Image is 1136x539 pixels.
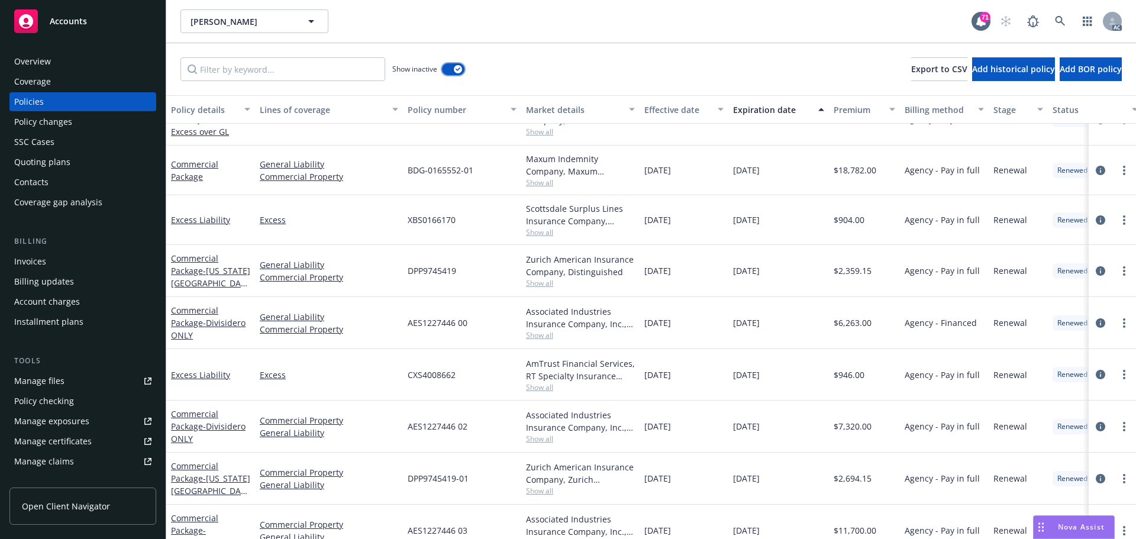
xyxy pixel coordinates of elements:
div: Billing [9,235,156,247]
span: [DATE] [733,524,760,537]
div: Manage files [14,372,64,390]
button: [PERSON_NAME] [180,9,328,33]
a: Start snowing [994,9,1018,33]
span: [DATE] [644,214,671,226]
span: [DATE] [733,369,760,381]
span: Renewal [993,164,1027,176]
a: more [1117,264,1131,278]
button: Market details [521,95,640,124]
span: Agency - Pay in full [905,420,980,433]
a: General Liability [260,158,398,170]
div: Policy changes [14,112,72,131]
span: Renewal [993,264,1027,277]
span: [DATE] [644,420,671,433]
div: Coverage [14,72,51,91]
span: Add BOR policy [1060,63,1122,75]
button: Expiration date [728,95,829,124]
button: Premium [829,95,900,124]
a: Commercial Property [260,518,398,531]
button: Lines of coverage [255,95,403,124]
a: circleInformation [1093,419,1108,434]
span: - Divisidero ONLY [171,317,246,341]
a: Policy changes [9,112,156,131]
div: Billing updates [14,272,74,291]
span: Agency - Pay in full [905,524,980,537]
a: more [1117,163,1131,177]
span: Renewed [1057,215,1087,225]
span: Nova Assist [1058,522,1105,532]
a: General Liability [260,479,398,491]
span: AES1227446 03 [408,524,467,537]
span: Show all [526,382,635,392]
a: Invoices [9,252,156,271]
a: Commercial Property [260,271,398,283]
a: General Liability [260,427,398,439]
div: Manage BORs [14,472,70,491]
div: Manage certificates [14,432,92,451]
span: Agency - Pay in full [905,264,980,277]
button: Stage [989,95,1048,124]
a: Report a Bug [1021,9,1045,33]
span: [DATE] [644,164,671,176]
a: Installment plans [9,312,156,331]
span: Show all [526,434,635,444]
div: Contacts [14,173,49,192]
div: Policy checking [14,392,74,411]
span: Export to CSV [911,63,967,75]
button: Policy number [403,95,521,124]
a: Commercial Package [171,408,246,444]
div: Manage claims [14,452,74,471]
span: [PERSON_NAME] [191,15,293,28]
span: [DATE] [733,164,760,176]
div: Policies [14,92,44,111]
a: Commercial Package [171,460,250,509]
a: circleInformation [1093,264,1108,278]
span: - [US_STATE][GEOGRAPHIC_DATA] ONLY [171,265,250,301]
a: Coverage gap analysis [9,193,156,212]
div: Policy details [171,104,237,116]
button: Add historical policy [972,57,1055,81]
div: Drag to move [1034,516,1048,538]
a: General Liability [260,259,398,271]
span: XBS0166170 [408,214,456,226]
div: Manage exposures [14,412,89,431]
span: Open Client Navigator [22,500,110,512]
a: Excess Liability [171,214,230,225]
span: DPP9745419-01 [408,472,469,485]
a: Overview [9,52,156,71]
span: [DATE] [644,524,671,537]
a: Commercial Property [260,414,398,427]
div: SSC Cases [14,133,54,151]
span: - [US_STATE][GEOGRAPHIC_DATA] ONLY [171,473,250,509]
div: Zurich American Insurance Company, Zurich Insurance Group [526,461,635,486]
span: Agency - Pay in full [905,164,980,176]
span: Renewal [993,214,1027,226]
span: Show all [526,330,635,340]
a: Policy checking [9,392,156,411]
span: Renewed [1057,369,1087,380]
a: Excess Liability [171,369,230,380]
span: AES1227446 02 [408,420,467,433]
a: Coverage [9,72,156,91]
span: Renewal [993,420,1027,433]
div: Installment plans [14,312,83,331]
span: [DATE] [644,317,671,329]
span: Renewed [1057,266,1087,276]
a: Commercial Property [260,170,398,183]
div: Effective date [644,104,711,116]
div: Associated Industries Insurance Company, Inc., AmTrust Financial Services, RT Specialty Insurance... [526,409,635,434]
span: Accounts [50,17,87,26]
span: Show inactive [392,64,437,74]
span: Show all [526,127,635,137]
a: circleInformation [1093,163,1108,177]
a: Manage certificates [9,432,156,451]
span: [DATE] [733,317,760,329]
span: $6,263.00 [834,317,872,329]
span: [DATE] [644,369,671,381]
span: $946.00 [834,369,864,381]
div: Associated Industries Insurance Company, Inc., AmTrust Financial Services, RT Specialty Insurance... [526,513,635,538]
button: Effective date [640,95,728,124]
a: Excess [260,369,398,381]
a: Switch app [1076,9,1099,33]
a: circleInformation [1093,213,1108,227]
